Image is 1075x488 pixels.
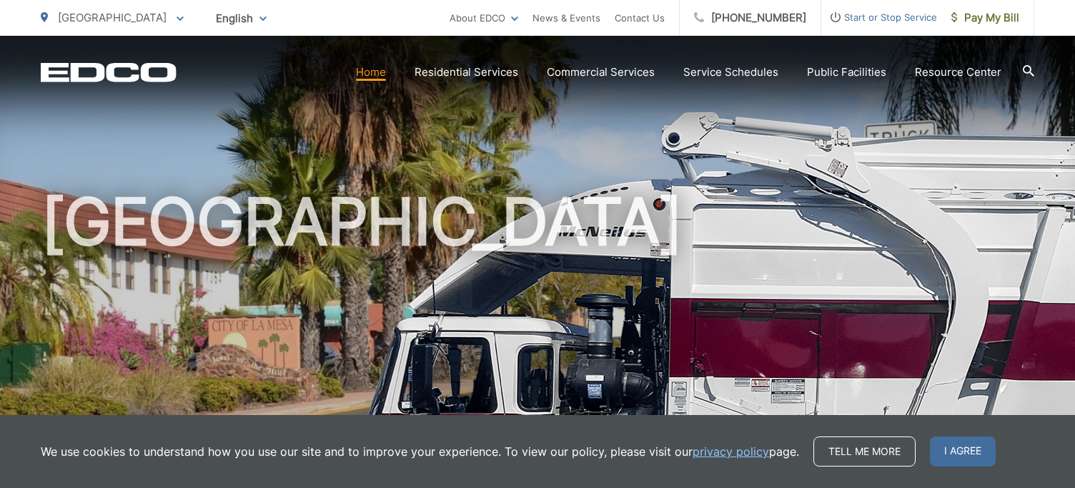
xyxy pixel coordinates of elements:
a: Home [356,64,386,81]
a: About EDCO [450,9,518,26]
a: Service Schedules [683,64,778,81]
a: Tell me more [813,436,916,467]
a: EDCD logo. Return to the homepage. [41,62,177,82]
a: Resource Center [915,64,1001,81]
a: privacy policy [693,443,769,460]
span: [GEOGRAPHIC_DATA] [58,11,167,24]
a: Commercial Services [547,64,655,81]
span: I agree [930,436,996,467]
a: Residential Services [415,64,518,81]
p: We use cookies to understand how you use our site and to improve your experience. To view our pol... [41,443,799,460]
a: Public Facilities [807,64,886,81]
a: Contact Us [615,9,665,26]
span: English [205,6,277,31]
span: Pay My Bill [951,9,1019,26]
a: News & Events [532,9,600,26]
